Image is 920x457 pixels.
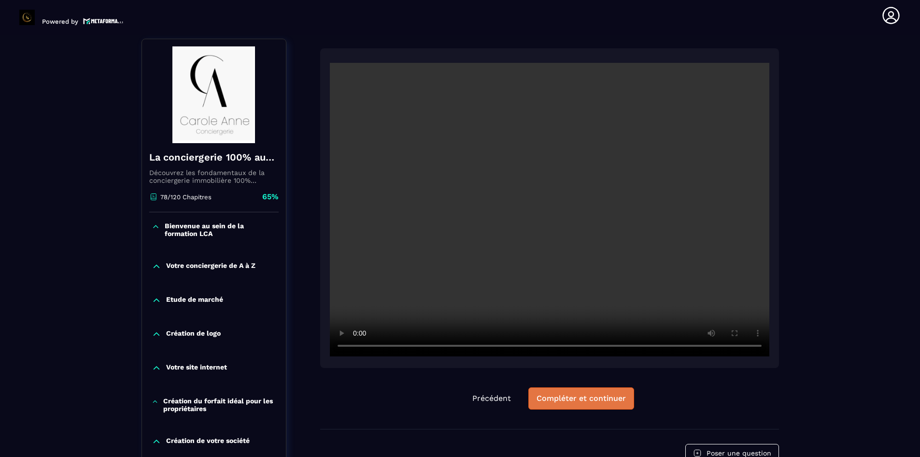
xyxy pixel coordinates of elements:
p: Powered by [42,18,78,25]
img: logo [83,17,124,25]
img: logo-branding [19,10,35,25]
img: banner [149,46,279,143]
p: Votre site internet [166,363,227,373]
h4: La conciergerie 100% automatisée [149,150,279,164]
button: Compléter et continuer [528,387,634,410]
p: Création de votre société [166,437,250,446]
p: Création du forfait idéal pour les propriétaires [163,397,276,413]
p: Etude de marché [166,295,223,305]
div: Compléter et continuer [537,394,626,403]
p: Votre conciergerie de A à Z [166,262,255,271]
p: Bienvenue au sein de la formation LCA [165,222,276,237]
button: Précédent [465,388,519,409]
p: Découvrez les fondamentaux de la conciergerie immobilière 100% automatisée. Cette formation est c... [149,169,279,184]
p: Création de logo [166,329,221,339]
p: 65% [262,192,279,202]
p: 78/120 Chapitres [160,193,212,201]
